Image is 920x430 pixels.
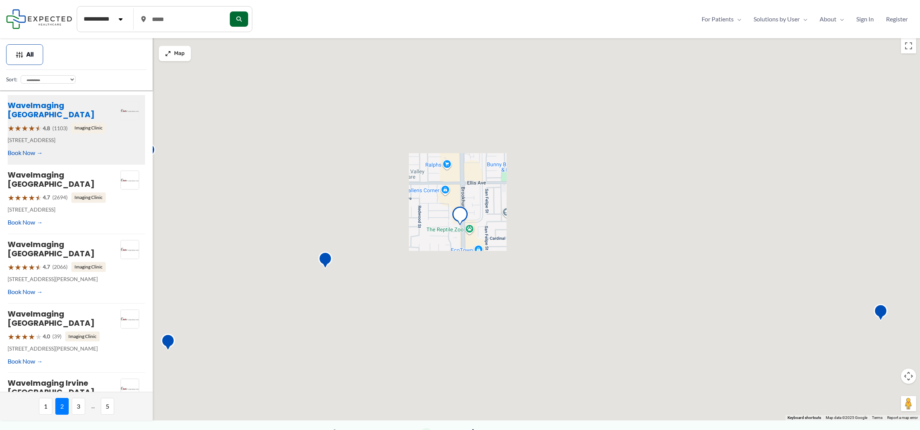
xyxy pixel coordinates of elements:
span: Solutions by User [754,13,800,25]
span: ★ [8,330,15,344]
a: WaveImaging Irvine [GEOGRAPHIC_DATA] [8,378,95,398]
span: 4.7 [43,262,50,272]
span: Map data ©2025 Google [826,415,867,420]
a: Book Now [8,356,43,367]
a: For PatientsMenu Toggle [696,13,747,25]
a: Solutions by UserMenu Toggle [747,13,813,25]
img: WaveImaging San Clemente [121,240,139,259]
span: (2066) [52,262,68,272]
div: Hoag Imaging &#8211; Hoag Health Center Costa Mesa [874,304,888,323]
span: ★ [8,191,15,205]
p: [STREET_ADDRESS][PERSON_NAME] [8,344,120,354]
span: Menu Toggle [836,13,844,25]
img: WaveImaging Fountain Valley [121,101,139,120]
span: (1103) [52,123,68,133]
span: ★ [15,191,21,205]
a: Sign In [850,13,880,25]
a: WaveImaging [GEOGRAPHIC_DATA] [8,100,95,120]
span: 4.8 [43,123,50,133]
span: Menu Toggle [800,13,807,25]
img: WaveImaging Newport Beach [121,171,139,190]
span: For Patients [702,13,734,25]
img: WaveImaging Irvine Sand Canyon [121,379,139,398]
img: Filter [16,51,23,58]
span: ★ [35,191,42,205]
span: ★ [21,330,28,344]
span: ★ [28,330,35,344]
span: ... [88,398,98,415]
a: Book Now [8,286,43,297]
span: (39) [52,331,61,341]
span: Menu Toggle [734,13,741,25]
span: 3 [72,398,85,415]
img: Maximize [165,50,171,57]
span: ★ [15,260,21,274]
span: ★ [35,121,42,135]
span: ★ [28,191,35,205]
img: WaveImaging Mission Viejo [121,310,139,329]
a: WaveImaging [GEOGRAPHIC_DATA] [8,309,95,328]
a: AboutMenu Toggle [813,13,850,25]
div: Beverly Imaging HB [318,252,332,271]
span: 4.7 [43,192,50,202]
span: About [820,13,836,25]
span: ★ [8,260,15,274]
span: ★ [21,260,28,274]
a: Report a map error [887,415,918,420]
span: 2 [55,398,69,415]
p: [STREET_ADDRESS] [8,135,120,145]
div: Hoag Radiology &#038; Imaging Services &#8211; Huntington Beach [161,334,175,353]
span: ★ [21,191,28,205]
span: ★ [28,121,35,135]
button: Drag Pegman onto the map to open Street View [901,396,916,411]
span: (2694) [52,192,68,202]
span: ★ [15,121,21,135]
button: Keyboard shortcuts [788,415,821,420]
span: 4.0 [43,331,50,341]
span: Register [886,13,908,25]
img: Expected Healthcare Logo - side, dark font, small [6,9,72,29]
button: Map camera controls [901,369,916,384]
span: ★ [8,121,15,135]
span: Map [174,50,185,57]
div: WaveImaging Fountain Valley [452,207,468,228]
span: ★ [28,260,35,274]
label: Sort: [6,74,18,84]
span: 5 [101,398,114,415]
span: All [26,52,34,57]
button: All [6,44,43,65]
span: Imaging Clinic [71,262,106,272]
a: WaveImaging [GEOGRAPHIC_DATA] [8,239,95,259]
span: Imaging Clinic [71,123,106,133]
span: ★ [35,260,42,274]
button: Toggle fullscreen view [901,38,916,53]
span: 1 [39,398,52,415]
a: Book Now [8,217,43,228]
button: Map [159,46,191,61]
p: [STREET_ADDRESS][PERSON_NAME] [8,274,120,284]
span: Imaging Clinic [71,192,106,202]
span: Sign In [856,13,874,25]
a: WaveImaging [GEOGRAPHIC_DATA] [8,170,95,189]
a: Register [880,13,914,25]
p: [STREET_ADDRESS] [8,205,120,215]
span: ★ [35,330,42,344]
a: Book Now [8,147,43,158]
span: ★ [15,330,21,344]
span: Imaging Clinic [65,331,100,341]
span: ★ [21,121,28,135]
a: Terms [872,415,883,420]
